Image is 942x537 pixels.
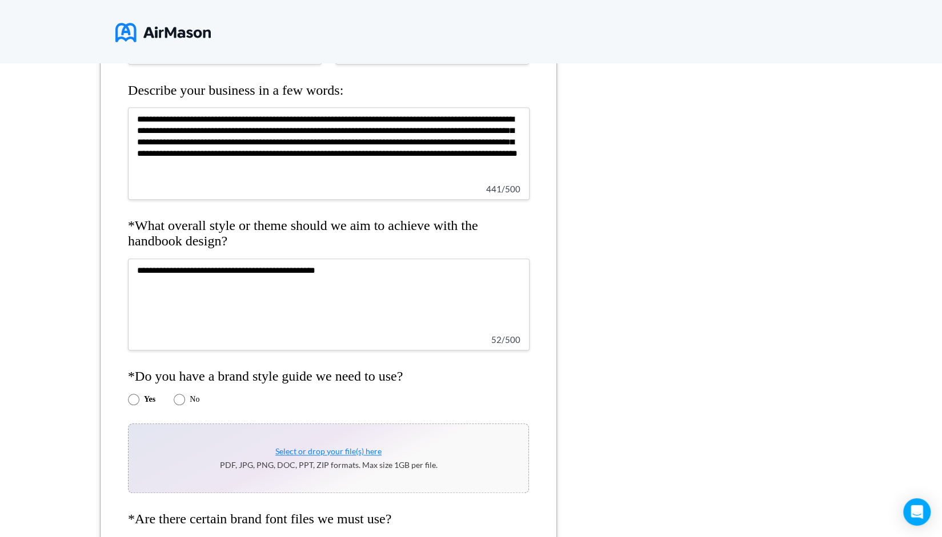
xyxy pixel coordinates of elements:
img: logo [115,18,211,47]
span: 441 / 500 [486,184,520,194]
label: Yes [144,395,155,404]
h4: *Are there certain brand font files we must use? [128,511,529,527]
div: Open Intercom Messenger [903,498,931,526]
span: Select or drop your file(s) here [275,446,382,456]
h4: Describe your business in a few words: [128,83,529,99]
p: PDF, JPG, PNG, DOC, PPT, ZIP formats. Max size 1GB per file. [220,461,438,470]
span: 52 / 500 [491,334,520,345]
h4: *Do you have a brand style guide we need to use? [128,369,529,385]
label: No [190,395,199,404]
h4: *What overall style or theme should we aim to achieve with the handbook design? [128,218,529,249]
